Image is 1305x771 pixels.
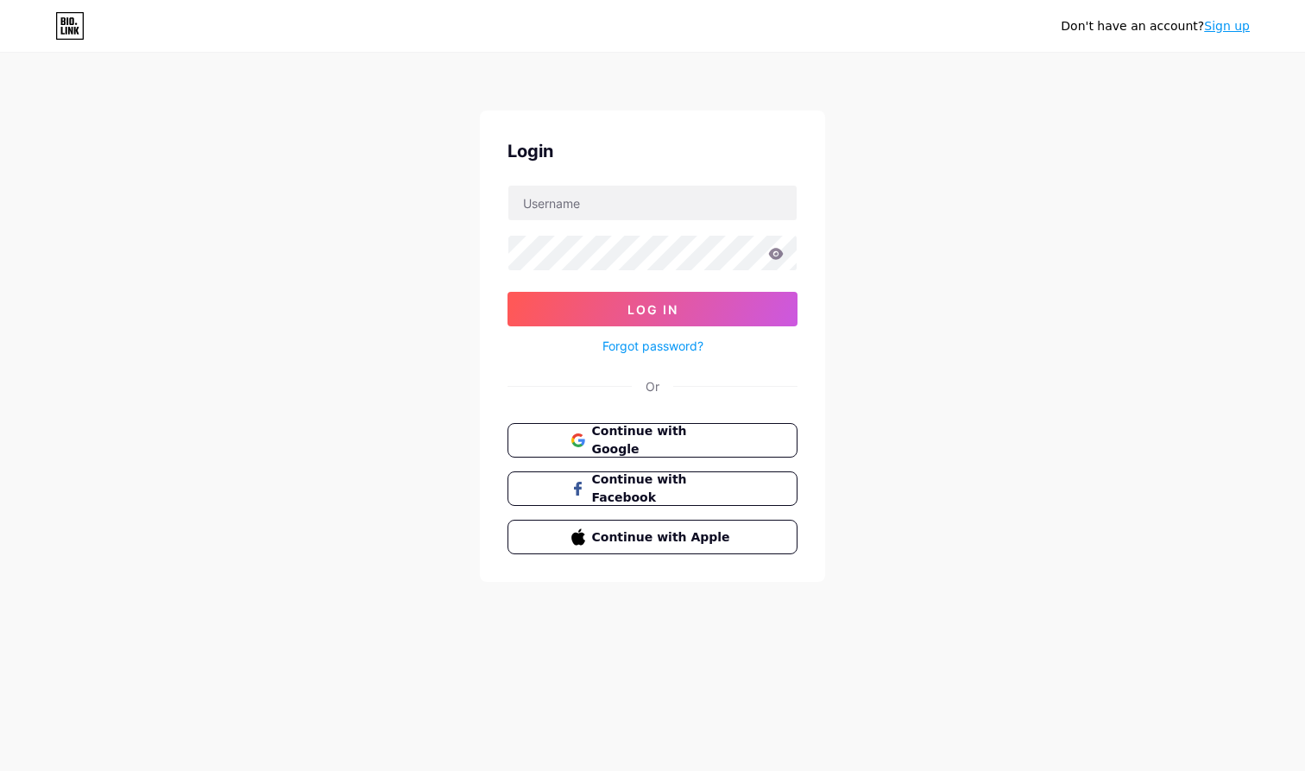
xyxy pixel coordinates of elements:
[592,422,734,458] span: Continue with Google
[507,471,797,506] button: Continue with Facebook
[508,186,797,220] input: Username
[507,292,797,326] button: Log In
[646,377,659,395] div: Or
[627,302,678,317] span: Log In
[1061,17,1250,35] div: Don't have an account?
[602,337,703,355] a: Forgot password?
[592,471,734,507] span: Continue with Facebook
[592,528,734,547] span: Continue with Apple
[507,423,797,458] button: Continue with Google
[507,138,797,164] div: Login
[507,520,797,554] button: Continue with Apple
[1204,19,1250,33] a: Sign up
